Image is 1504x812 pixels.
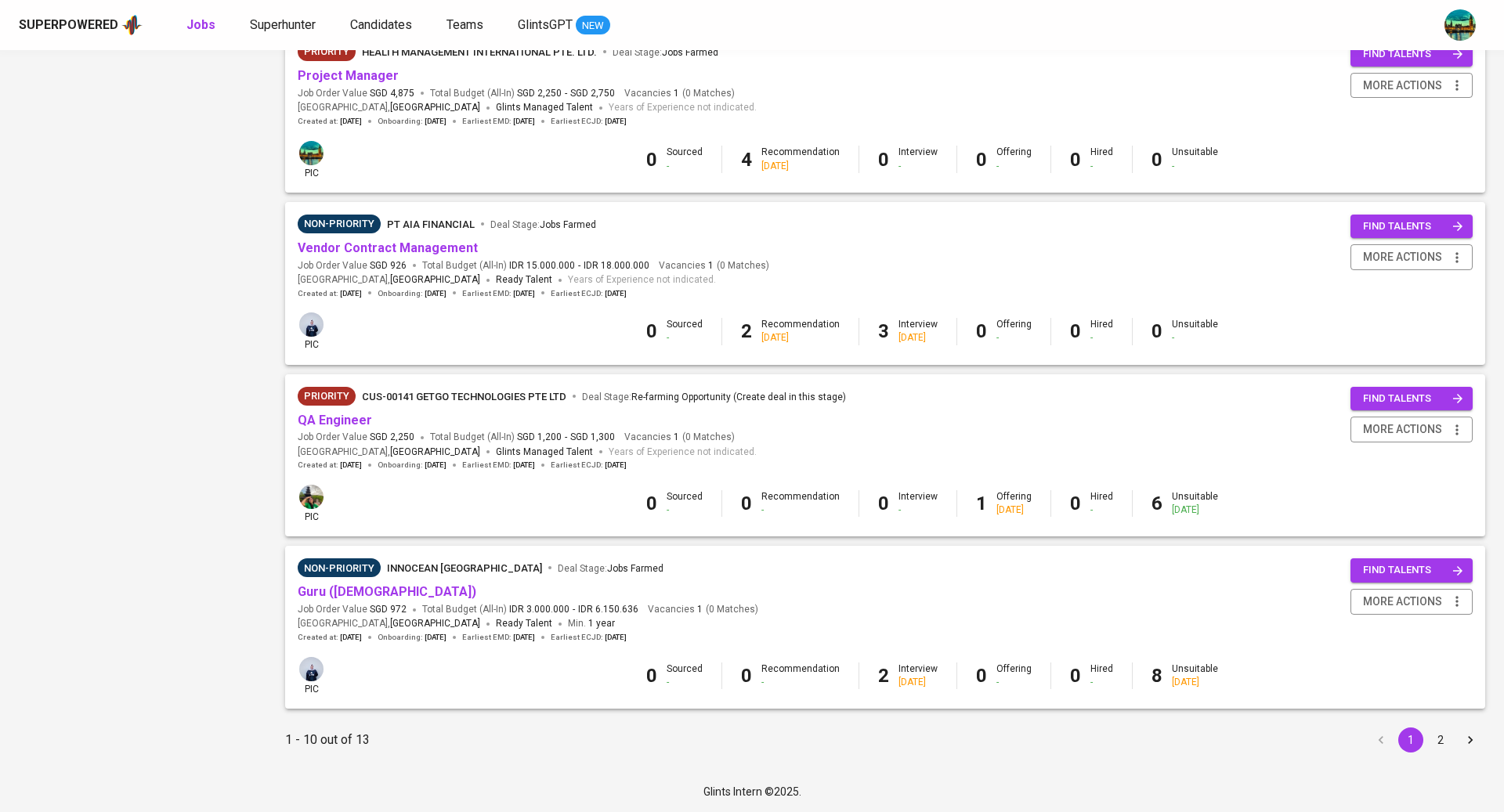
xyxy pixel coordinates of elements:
span: [GEOGRAPHIC_DATA] , [298,445,480,460]
div: Sufficient Talents in Pipeline [298,558,381,577]
span: Re-farming Opportunity (Create deal in this stage) [631,392,846,402]
span: [DATE] [605,116,627,127]
button: find talents [1350,558,1473,583]
div: [DATE] [898,676,938,689]
a: Superhunter [250,16,319,35]
div: [DATE] [1172,503,1218,517]
div: Recommendation [761,490,840,517]
span: [GEOGRAPHIC_DATA] , [298,616,480,632]
div: Recommendation [761,318,840,345]
b: 3 [878,320,889,342]
span: Priority [298,388,356,404]
span: find talents [1363,45,1463,63]
span: Created at : [298,460,362,471]
img: app logo [121,13,143,37]
span: [DATE] [425,460,446,471]
span: - [565,431,567,444]
b: 0 [878,149,889,171]
span: [DATE] [605,460,627,471]
b: 0 [646,149,657,171]
b: 2 [741,320,752,342]
span: [GEOGRAPHIC_DATA] [390,272,480,288]
div: Hired [1090,318,1113,345]
div: New Job received from Demand Team [298,387,356,406]
span: HEALTH MANAGEMENT INTERNATIONAL PTE. LTD. [362,46,597,58]
span: SGD 926 [370,259,407,272]
div: [DATE] [761,331,840,345]
span: find talents [1363,390,1463,408]
div: Interview [898,662,938,689]
div: - [667,503,703,517]
b: 0 [1070,149,1081,171]
div: - [996,160,1032,173]
a: Teams [446,16,486,35]
span: [DATE] [425,116,446,127]
span: Job Order Value [298,259,407,272]
a: Candidates [350,16,415,35]
span: Total Budget (All-In) [422,259,649,272]
span: Vacancies ( 0 Matches ) [648,603,758,616]
b: 8 [1151,665,1162,687]
div: - [898,160,938,173]
span: IDR 3.000.000 [509,603,569,616]
span: Years of Experience not indicated. [609,100,757,116]
div: Unsuitable [1172,318,1218,345]
span: more actions [1363,420,1442,439]
span: [GEOGRAPHIC_DATA] [390,100,480,116]
div: pic [298,655,325,696]
button: more actions [1350,589,1473,615]
span: Onboarding : [378,288,446,299]
span: Total Budget (All-In) [430,431,615,444]
button: Go to next page [1458,727,1483,752]
span: Priority [298,44,356,60]
button: find talents [1350,42,1473,67]
button: more actions [1350,73,1473,99]
span: [DATE] [513,632,535,643]
img: a5d44b89-0c59-4c54-99d0-a63b29d42bd3.jpg [299,141,324,165]
span: Created at : [298,632,362,643]
span: [DATE] [605,288,627,299]
span: Job Order Value [298,603,407,616]
div: Offering [996,318,1032,345]
div: Sourced [667,146,703,172]
span: SGD 2,250 [370,431,414,444]
div: - [761,676,840,689]
span: Earliest ECJD : [551,460,627,471]
span: Earliest EMD : [462,116,535,127]
span: Deal Stage : [582,392,846,402]
b: 0 [1151,149,1162,171]
span: Earliest EMD : [462,632,535,643]
span: [DATE] [340,116,362,127]
div: - [667,331,703,345]
span: Candidates [350,17,412,32]
span: Glints Managed Talent [496,446,593,457]
span: Teams [446,17,483,32]
b: 0 [976,665,987,687]
a: Vendor Contract Management [298,240,478,255]
b: 0 [976,320,987,342]
div: [DATE] [898,331,938,345]
div: pic [298,139,325,180]
span: Job Order Value [298,431,414,444]
span: Total Budget (All-In) [422,603,638,616]
b: 0 [878,493,889,514]
div: pic [298,311,325,352]
span: [GEOGRAPHIC_DATA] [390,445,480,460]
b: 0 [1070,665,1081,687]
span: [GEOGRAPHIC_DATA] , [298,272,480,288]
b: 0 [976,149,987,171]
span: Earliest ECJD : [551,116,627,127]
div: - [1090,331,1113,345]
div: - [898,503,938,517]
span: [DATE] [340,632,362,643]
span: SGD 2,750 [570,87,615,100]
b: 0 [1070,320,1081,342]
span: SGD 2,250 [517,87,562,100]
nav: pagination navigation [1366,727,1485,752]
b: 2 [878,665,889,687]
button: Go to page 2 [1428,727,1453,752]
span: [DATE] [425,288,446,299]
span: Deal Stage : [558,563,663,574]
span: SGD 972 [370,603,407,616]
div: Hired [1090,490,1113,517]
